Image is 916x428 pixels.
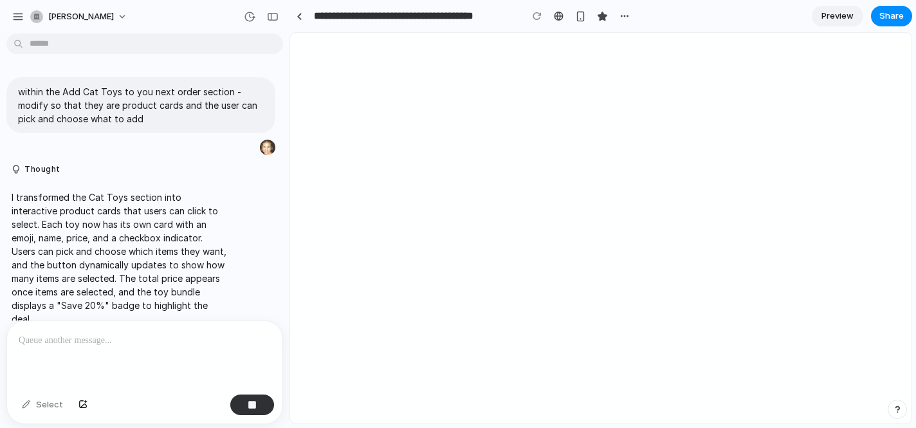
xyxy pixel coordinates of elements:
[18,85,264,126] p: within the Add Cat Toys to you next order section - modify so that they are product cards and the...
[48,10,114,23] span: [PERSON_NAME]
[871,6,912,26] button: Share
[812,6,863,26] a: Preview
[25,6,134,27] button: [PERSON_NAME]
[12,191,226,326] p: I transformed the Cat Toys section into interactive product cards that users can click to select....
[821,10,854,23] span: Preview
[879,10,904,23] span: Share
